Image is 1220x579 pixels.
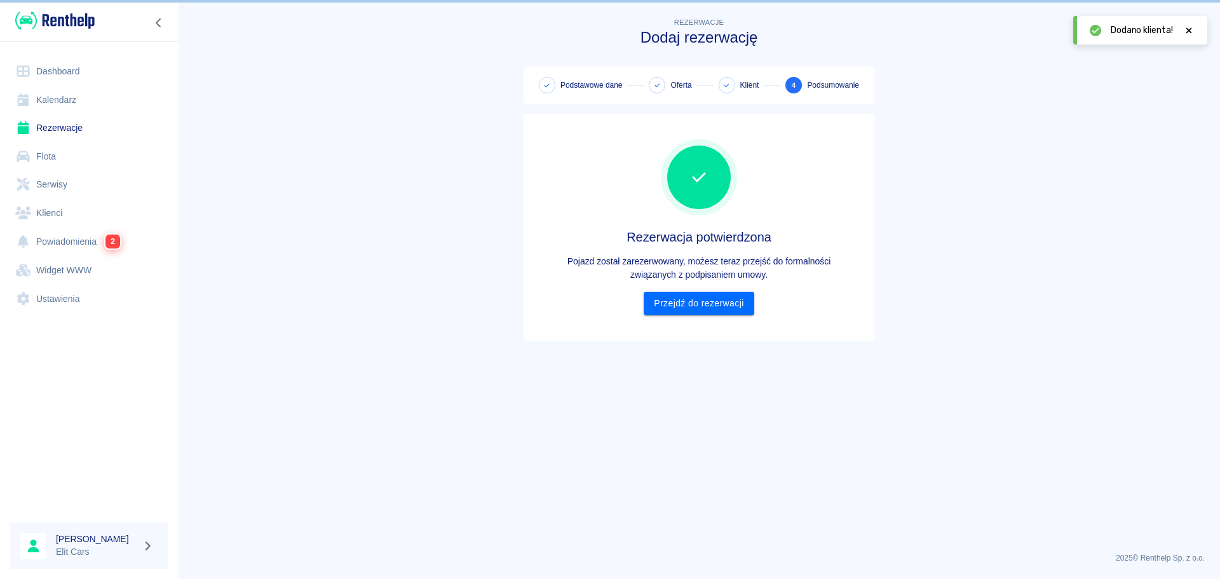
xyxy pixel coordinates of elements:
span: Podstawowe dane [560,79,622,91]
span: Dodano klienta! [1111,24,1173,37]
p: Elit Cars [56,545,137,559]
a: Kalendarz [10,86,168,114]
h3: Dodaj rezerwację [524,29,874,46]
span: 4 [791,79,796,92]
span: Podsumowanie [807,79,859,91]
a: Przejdź do rezerwacji [644,292,754,315]
h4: Rezerwacja potwierdzona [534,229,864,245]
a: Flota [10,142,168,171]
a: Ustawienia [10,285,168,313]
a: Powiadomienia2 [10,227,168,256]
a: Serwisy [10,170,168,199]
span: Oferta [670,79,691,91]
a: Widget WWW [10,256,168,285]
img: Renthelp logo [15,10,95,31]
span: 2 [105,235,120,249]
h6: [PERSON_NAME] [56,533,137,545]
p: 2025 © Renthelp Sp. z o.o. [193,552,1205,564]
p: Pojazd został zarezerwowany, możesz teraz przejść do formalności związanych z podpisaniem umowy. [534,255,864,282]
a: Dashboard [10,57,168,86]
span: Rezerwacje [674,18,724,26]
span: Klient [740,79,759,91]
a: Klienci [10,199,168,228]
a: Renthelp logo [10,10,95,31]
a: Rezerwacje [10,114,168,142]
button: Zwiń nawigację [149,15,168,31]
